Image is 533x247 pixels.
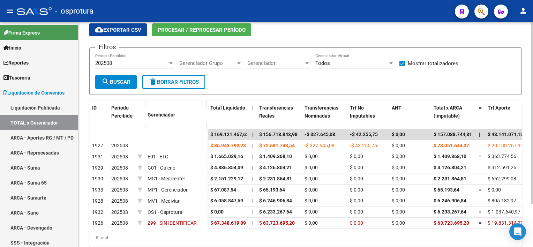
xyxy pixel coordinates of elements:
span: $ 6.233.267,64 [434,209,466,215]
span: | [252,154,253,159]
span: OS1 - Osprotura [148,209,182,215]
span: = [479,154,482,159]
span: | [252,220,253,226]
span: $ 0,00 [350,154,363,159]
span: | [252,209,253,215]
datatable-header-cell: Trf Aporte [485,100,527,131]
span: $ 1.665.039,16 [210,154,243,159]
span: | [252,187,253,193]
span: = [479,165,482,170]
span: $ 0,00 [392,187,405,193]
button: Buscar [95,75,137,89]
span: Tesorería [3,74,30,82]
span: Gerenciador [247,60,304,66]
span: $ 2.231.864,81 [434,176,466,181]
span: $ 2.231.864,81 [259,176,292,181]
span: 202508 [111,198,128,204]
span: $ 652.299,08 [488,176,516,181]
span: G01 - Galeno [148,165,175,171]
span: $ 1.409.368,10 [434,154,466,159]
span: Transferencias Reales [259,105,293,119]
span: | [252,198,253,203]
span: $ 169.121.467,62 [210,132,249,137]
span: 202508 [111,187,128,193]
span: Transferencias Nominadas [305,105,338,119]
span: | [252,105,254,111]
span: $ 0,00 [350,209,363,215]
span: $ 0,00 [392,198,405,203]
span: -$ 42.255,75 [350,143,377,148]
span: = [479,220,482,226]
span: 202508 [111,209,128,215]
span: 1933 [92,187,103,193]
span: Reportes [3,59,29,67]
span: = [479,176,482,181]
mat-icon: menu [6,7,14,15]
div: 8 total [89,229,522,247]
span: 1927 [92,143,103,148]
datatable-header-cell: Transferencias Reales [256,100,302,131]
span: $ 6.233.267,64 [259,209,292,215]
span: $ 4.126.804,21 [434,165,466,170]
span: Exportar CSV [95,27,141,33]
span: $ 0,00 [392,132,405,137]
span: Gerenciador Grupo [179,60,236,66]
span: 202508 [111,176,128,181]
span: MP1 - Gerenciador [148,187,188,193]
span: -$ 327.645,08 [305,143,335,148]
span: $ 0,00 [350,165,363,170]
span: 1929 [92,165,103,171]
span: Inicio [3,44,21,52]
span: $ 6.246.906,84 [434,198,466,203]
span: $ 0,00 [305,209,318,215]
span: -$ 42.255,75 [350,132,378,137]
span: - osprotura [55,3,93,19]
span: $ 0,00 [350,198,363,203]
span: 1930 [92,176,103,181]
span: ID [92,105,97,111]
datatable-header-cell: Total Liquidado [208,100,249,131]
span: 202508 [95,60,112,66]
span: $ 0,00 [350,176,363,181]
span: $ 20.138.267,99 [488,143,523,148]
span: $ 0,00 [305,187,318,193]
span: $ 6.246.906,84 [259,198,292,203]
span: | [479,132,480,137]
span: MC1 - Medicenter [148,176,185,181]
button: Exportar CSV [89,23,147,36]
span: $ 363.774,56 [488,154,516,159]
span: $ 0,00 [392,143,405,148]
span: Liquidación de Convenios [3,89,65,97]
span: $ 0,00 [488,187,501,193]
span: $ 0,00 [305,198,318,203]
span: $ 19.831.314,27 [488,220,523,226]
datatable-header-cell: | [249,100,256,131]
datatable-header-cell: Transferencias Nominadas [302,100,347,131]
span: $ 157.088.744,81 [434,132,472,137]
datatable-header-cell: Trf No Imputables [347,100,389,131]
span: 202508 [111,220,128,226]
datatable-header-cell: ID [89,100,108,130]
span: Total x ARCA (imputable) [434,105,462,119]
span: 1928 [92,198,103,204]
mat-icon: delete [149,77,157,86]
span: $ 4.126.804,21 [259,165,292,170]
span: Firma Express [3,29,40,37]
div: Open Intercom Messenger [509,223,526,240]
span: | [252,143,253,148]
span: 202508 [111,154,128,159]
span: $ 65.193,64 [434,187,459,193]
span: 202508 [111,143,128,148]
span: $ 4.886.854,09 [210,165,243,170]
span: | [252,176,253,181]
span: Mostrar totalizadores [408,59,458,68]
span: $ 0,00 [305,220,318,226]
span: $ 67.348.619,89 [210,220,246,226]
span: $ 6.058.847,59 [210,198,243,203]
span: $ 72.681.743,54 [259,143,295,148]
span: = [479,209,482,215]
span: $ 43.141.071,10 [488,132,523,137]
span: $ 0,00 [210,209,224,215]
span: $ 1.409.368,10 [259,154,292,159]
span: $ 0,00 [392,176,405,181]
